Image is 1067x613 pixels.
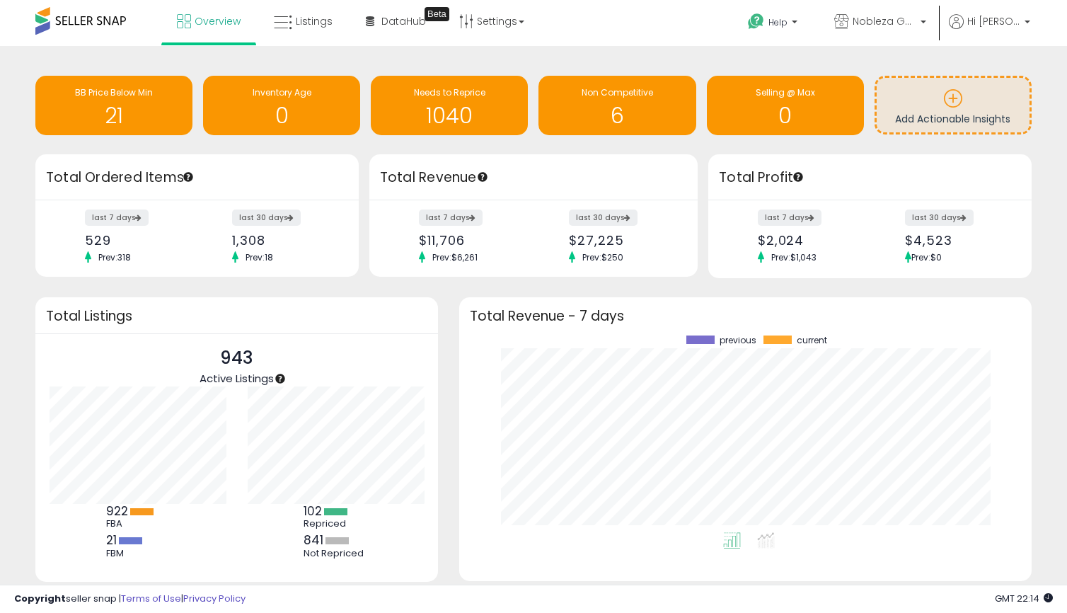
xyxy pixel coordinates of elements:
span: Selling @ Max [756,86,815,98]
span: previous [720,336,756,345]
h3: Total Listings [46,311,427,321]
div: $11,706 [419,233,523,248]
label: last 30 days [905,210,974,226]
label: last 7 days [419,210,483,226]
label: last 7 days [758,210,821,226]
a: BB Price Below Min 21 [35,76,192,135]
h3: Total Ordered Items [46,168,348,188]
div: $4,523 [905,233,1007,248]
h3: Total Revenue [380,168,687,188]
span: Prev: $250 [575,251,630,263]
span: Prev: $6,261 [425,251,485,263]
a: Needs to Reprice 1040 [371,76,528,135]
div: Tooltip anchor [182,171,195,183]
h1: 0 [714,104,857,127]
div: FBA [106,518,170,529]
span: Active Listings [200,371,274,386]
a: Hi [PERSON_NAME] [949,14,1030,46]
span: Hi [PERSON_NAME] [967,14,1020,28]
div: Tooltip anchor [274,372,287,385]
span: Nobleza Goods [853,14,916,28]
div: Tooltip anchor [792,171,804,183]
div: FBM [106,548,170,559]
span: Prev: $0 [911,251,942,263]
span: Help [768,16,788,28]
span: current [797,336,827,345]
div: $2,024 [758,233,860,248]
a: Help [737,2,812,46]
div: 529 [85,233,187,248]
h1: 0 [210,104,353,127]
i: Get Help [747,13,765,30]
a: Non Competitive 6 [538,76,696,135]
strong: Copyright [14,592,66,605]
p: 943 [200,345,274,372]
a: Selling @ Max 0 [707,76,864,135]
span: Non Competitive [582,86,653,98]
a: Add Actionable Insights [877,78,1029,132]
label: last 30 days [569,210,638,226]
span: Prev: 18 [238,251,280,263]
span: Overview [195,14,241,28]
span: Inventory Age [253,86,311,98]
div: 1,308 [232,233,334,248]
div: Tooltip anchor [425,7,449,21]
h3: Total Revenue - 7 days [470,311,1021,321]
span: Add Actionable Insights [895,112,1010,126]
div: $27,225 [569,233,673,248]
div: Tooltip anchor [476,171,489,183]
div: Not Repriced [304,548,367,559]
span: Needs to Reprice [414,86,485,98]
b: 21 [106,532,117,549]
span: 2025-09-15 22:14 GMT [995,592,1053,605]
h3: Total Profit [719,168,1021,188]
a: Privacy Policy [183,592,246,605]
a: Inventory Age 0 [203,76,360,135]
div: seller snap | | [14,592,246,606]
span: DataHub [381,14,426,28]
span: Prev: $1,043 [764,251,824,263]
h1: 6 [546,104,688,127]
h1: 1040 [378,104,521,127]
span: Listings [296,14,333,28]
h1: 21 [42,104,185,127]
label: last 7 days [85,210,149,226]
span: BB Price Below Min [75,86,153,98]
b: 841 [304,532,323,549]
b: 102 [304,503,322,520]
a: Terms of Use [121,592,181,605]
div: Repriced [304,518,367,529]
b: 922 [106,503,128,520]
span: Prev: 318 [91,251,138,263]
label: last 30 days [232,210,301,226]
